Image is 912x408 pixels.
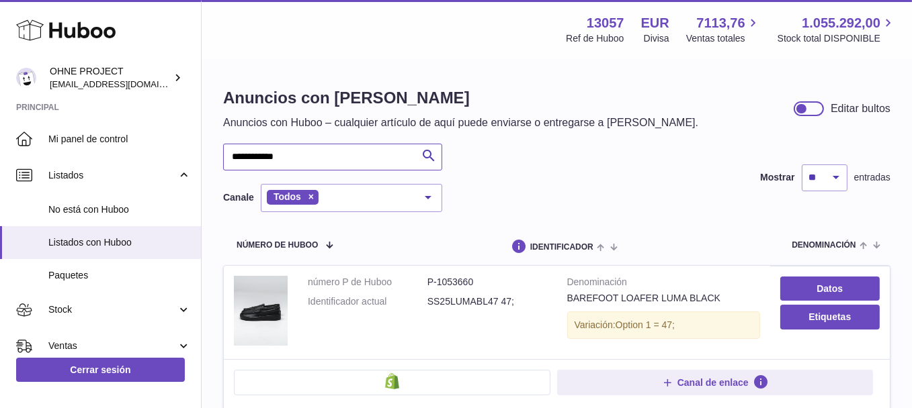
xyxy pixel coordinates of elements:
dd: P-1053660 [427,276,547,289]
span: Listados con Huboo [48,236,191,249]
span: Stock total DISPONIBLE [778,32,896,45]
span: No está con Huboo [48,203,191,216]
button: Canal de enlace [557,370,874,395]
img: shopify-small.png [385,373,399,389]
span: Todos [274,191,301,202]
span: Ventas [48,340,177,352]
span: [EMAIL_ADDRESS][DOMAIN_NAME] [50,79,198,89]
label: Mostrar [760,171,794,184]
div: Ref de Huboo [566,32,624,45]
a: 7113,76 Ventas totales [686,14,761,45]
span: Ventas totales [686,32,761,45]
span: identificador [530,243,593,252]
strong: EUR [641,14,669,32]
dd: SS25LUMABL47 47; [427,295,547,308]
h1: Anuncios con [PERSON_NAME] [223,87,698,109]
div: OHNE PROJECT [50,65,171,91]
div: Divisa [644,32,669,45]
span: entradas [854,171,890,184]
button: Etiquetas [780,305,880,329]
div: BAREFOOT LOAFER LUMA BLACK [567,292,760,305]
a: 1.055.292,00 Stock total DISPONIBLE [778,14,896,45]
span: Listados [48,169,177,182]
a: Cerrar sesión [16,358,185,382]
strong: 13057 [587,14,624,32]
dt: Identificador actual [308,295,427,308]
span: Canal de enlace [677,376,749,389]
span: Option 1 = 47; [616,319,675,330]
span: 7113,76 [696,14,745,32]
img: internalAdmin-13057@internal.huboo.com [16,68,36,88]
span: Paquetes [48,269,191,282]
a: Datos [780,276,880,301]
div: Variación: [567,311,760,339]
img: BAREFOOT LOAFER LUMA BLACK [234,276,288,346]
div: Editar bultos [831,101,890,116]
span: Mi panel de control [48,133,191,146]
span: Stock [48,303,177,316]
span: 1.055.292,00 [802,14,880,32]
dt: número P de Huboo [308,276,427,289]
span: denominación [792,241,856,250]
label: Canale [223,191,254,204]
strong: Denominación [567,276,760,292]
p: Anuncios con Huboo – cualquier artículo de aquí puede enviarse o entregarse a [PERSON_NAME]. [223,115,698,130]
span: número de Huboo [237,241,318,250]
